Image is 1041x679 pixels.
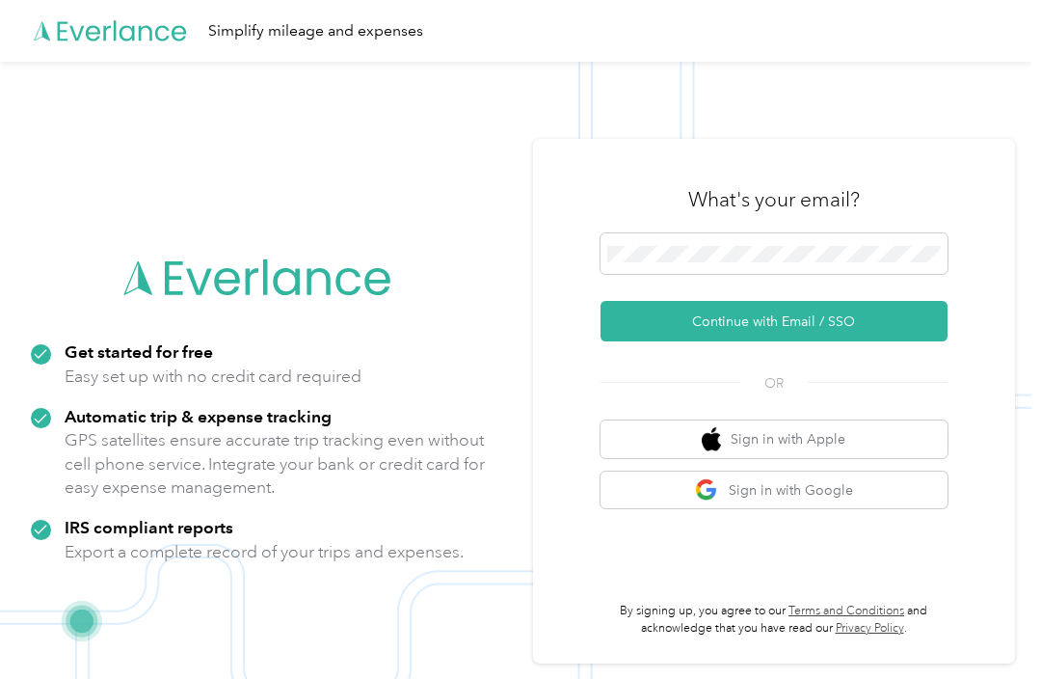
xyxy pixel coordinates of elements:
[695,478,719,502] img: google logo
[65,540,464,564] p: Export a complete record of your trips and expenses.
[65,517,233,537] strong: IRS compliant reports
[702,427,721,451] img: apple logo
[65,365,361,389] p: Easy set up with no credit card required
[601,421,948,458] button: apple logoSign in with Apple
[788,604,904,618] a: Terms and Conditions
[601,603,948,637] p: By signing up, you agree to our and acknowledge that you have read our .
[65,406,332,426] strong: Automatic trip & expense tracking
[688,186,860,213] h3: What's your email?
[65,341,213,362] strong: Get started for free
[208,19,423,43] div: Simplify mileage and expenses
[836,621,904,636] a: Privacy Policy
[601,472,948,509] button: google logoSign in with Google
[740,373,808,394] span: OR
[601,301,948,341] button: Continue with Email / SSO
[65,428,486,500] p: GPS satellites ensure accurate trip tracking even without cell phone service. Integrate your bank...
